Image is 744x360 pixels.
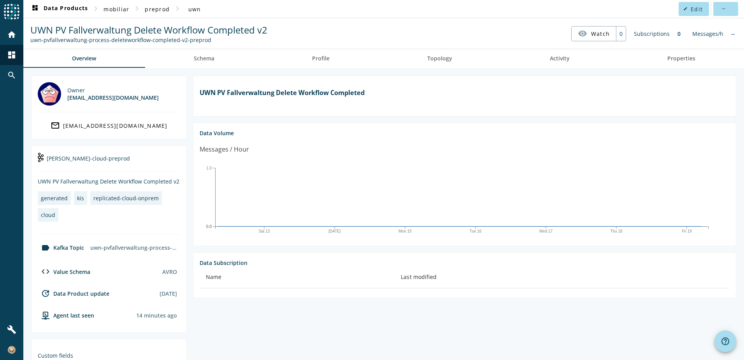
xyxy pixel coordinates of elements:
[100,2,132,16] button: mobiliar
[312,56,330,61] span: Profile
[38,243,84,252] div: Kafka Topic
[721,7,725,11] mat-icon: more_horiz
[610,229,623,233] text: Thu 18
[93,194,159,202] div: replicated-cloud-onprem
[30,23,267,36] span: UWN PV Fallverwaltung Delete Workflow Completed v2
[41,267,50,276] mat-icon: code
[38,267,90,276] div: Value Schema
[67,94,159,101] div: [EMAIL_ADDRESS][DOMAIN_NAME]
[727,26,739,41] div: No information
[674,26,684,41] div: 0
[7,325,16,334] mat-icon: build
[8,346,16,354] img: 4cc79a843557ef0cca8d84028febf61f
[616,26,626,41] div: 0
[27,2,91,16] button: Data Products
[41,289,50,298] mat-icon: update
[206,166,212,170] text: 1.0
[200,88,730,97] h1: UWN PV Fallverwaltung Delete Workflow Completed
[173,4,182,13] mat-icon: chevron_right
[328,229,341,233] text: [DATE]
[395,266,730,288] th: Last modified
[142,2,173,16] button: preprod
[38,82,61,106] img: mbx_301492@mobi.ch
[470,229,482,233] text: Tue 16
[38,289,109,298] div: Data Product update
[200,266,395,288] th: Name
[200,259,730,266] div: Data Subscription
[41,194,68,202] div: generated
[259,229,270,233] text: Sat 13
[160,290,177,297] div: [DATE]
[77,194,84,202] div: kis
[38,152,180,171] div: [PERSON_NAME]-cloud-preprod
[87,241,180,254] div: uwn-pvfallverwaltung-process-deleteworkflow-completed-v2-preprod
[136,312,177,319] div: Agents typically reports every 15min to 1h
[38,311,94,320] div: agent-env-cloud-preprod
[206,224,212,228] text: 0.0
[38,352,180,359] div: Custom fields
[4,4,19,19] img: spoud-logo.svg
[7,30,16,39] mat-icon: home
[591,27,610,41] span: Watch
[667,56,695,61] span: Properties
[38,153,44,162] img: kafka-cloud-preprod
[182,2,207,16] button: uwn
[550,56,570,61] span: Activity
[63,122,168,129] div: [EMAIL_ADDRESS][DOMAIN_NAME]
[682,229,692,233] text: Fri 19
[200,145,249,154] div: Messages / Hour
[132,4,142,13] mat-icon: chevron_right
[7,71,16,80] mat-icon: search
[91,4,100,13] mat-icon: chevron_right
[200,129,730,137] div: Data Volume
[194,56,214,61] span: Schema
[539,229,553,233] text: Wed 17
[41,243,50,252] mat-icon: label
[30,4,40,14] mat-icon: dashboard
[7,50,16,60] mat-icon: dashboard
[72,56,96,61] span: Overview
[104,5,129,13] span: mobiliar
[188,5,201,13] span: uwn
[38,178,180,185] div: UWN PV Fallverwaltung Delete Workflow Completed v2
[691,5,703,13] span: Edit
[572,26,616,41] button: Watch
[688,26,727,41] div: Messages/h
[51,121,60,130] mat-icon: mail_outline
[578,29,587,38] mat-icon: visibility
[679,2,709,16] button: Edit
[41,211,55,219] div: cloud
[67,86,159,94] div: Owner
[398,229,412,233] text: Mon 15
[721,337,730,346] mat-icon: help_outline
[38,118,180,132] a: [EMAIL_ADDRESS][DOMAIN_NAME]
[30,4,88,14] span: Data Products
[30,36,267,44] div: Kafka Topic: uwn-pvfallverwaltung-process-deleteworkflow-completed-v2-preprod
[145,5,170,13] span: preprod
[630,26,674,41] div: Subscriptions
[683,7,688,11] mat-icon: edit
[162,268,177,275] div: AVRO
[427,56,452,61] span: Topology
